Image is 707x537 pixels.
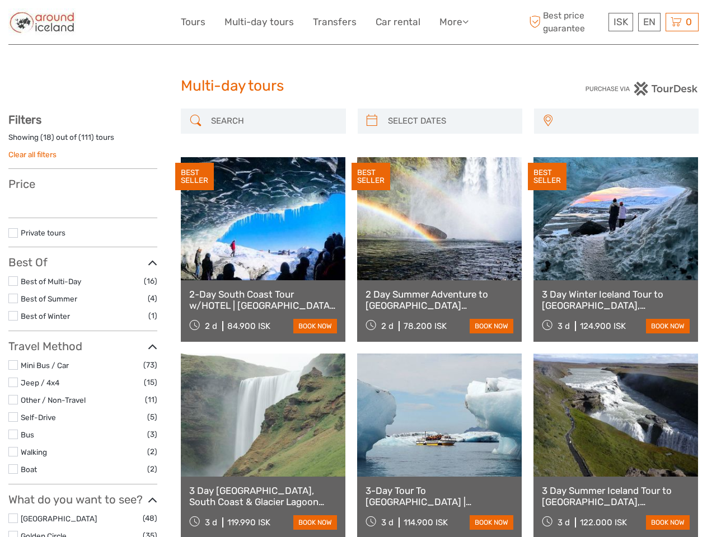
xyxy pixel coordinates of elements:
[542,289,690,312] a: 3 Day Winter Iceland Tour to [GEOGRAPHIC_DATA], [GEOGRAPHIC_DATA], [GEOGRAPHIC_DATA] and [GEOGRAP...
[381,321,394,331] span: 2 d
[366,485,513,508] a: 3-Day Tour To [GEOGRAPHIC_DATA] | [GEOGRAPHIC_DATA], [GEOGRAPHIC_DATA], [GEOGRAPHIC_DATA] & Glaci...
[404,321,447,331] div: 78.200 ISK
[147,463,157,475] span: (2)
[227,517,270,527] div: 119.990 ISK
[147,445,157,458] span: (2)
[143,359,157,371] span: (73)
[207,111,340,131] input: SEARCH
[439,14,469,30] a: More
[646,515,690,530] a: book now
[21,228,65,237] a: Private tours
[189,485,337,508] a: 3 Day [GEOGRAPHIC_DATA], South Coast & Glacier Lagoon Small-Group Tour
[558,517,570,527] span: 3 d
[21,312,70,321] a: Best of Winter
[148,292,157,305] span: (4)
[528,163,566,191] div: BEST SELLER
[8,150,57,159] a: Clear all filters
[175,163,214,191] div: BEST SELLER
[8,177,157,191] h3: Price
[43,132,51,143] label: 18
[181,77,526,95] h1: Multi-day tours
[293,319,337,333] a: book now
[8,113,41,126] strong: Filters
[205,517,217,527] span: 3 d
[21,395,86,404] a: Other / Non-Travel
[585,82,699,96] img: PurchaseViaTourDesk.png
[8,132,157,149] div: Showing ( ) out of ( ) tours
[352,163,390,191] div: BEST SELLER
[558,321,570,331] span: 3 d
[684,16,694,27] span: 0
[224,14,294,30] a: Multi-day tours
[542,485,690,508] a: 3 Day Summer Iceland Tour to [GEOGRAPHIC_DATA], [GEOGRAPHIC_DATA] with Glacier Lagoon & Glacier Hike
[8,340,157,353] h3: Travel Method
[21,277,81,286] a: Best of Multi-Day
[8,8,76,36] img: Around Iceland
[21,465,37,474] a: Boat
[21,447,47,456] a: Walking
[227,321,270,331] div: 84.900 ISK
[470,319,513,333] a: book now
[181,14,205,30] a: Tours
[21,413,56,422] a: Self-Drive
[470,515,513,530] a: book now
[144,376,157,389] span: (15)
[646,319,690,333] a: book now
[8,256,157,269] h3: Best Of
[205,321,217,331] span: 2 d
[376,14,420,30] a: Car rental
[293,515,337,530] a: book now
[144,275,157,288] span: (16)
[21,514,97,523] a: [GEOGRAPHIC_DATA]
[21,294,77,303] a: Best of Summer
[148,309,157,322] span: (1)
[580,517,627,527] div: 122.000 ISK
[21,378,59,387] a: Jeep / 4x4
[8,493,157,506] h3: What do you want to see?
[147,428,157,441] span: (3)
[313,14,357,30] a: Transfers
[145,393,157,406] span: (11)
[143,512,157,525] span: (48)
[366,289,513,312] a: 2 Day Summer Adventure to [GEOGRAPHIC_DATA] [GEOGRAPHIC_DATA], Glacier Hiking, [GEOGRAPHIC_DATA],...
[381,517,394,527] span: 3 d
[638,13,661,31] div: EN
[404,517,448,527] div: 114.900 ISK
[580,321,626,331] div: 124.900 ISK
[81,132,91,143] label: 111
[526,10,606,34] span: Best price guarantee
[383,111,517,131] input: SELECT DATES
[147,411,157,423] span: (5)
[21,361,69,370] a: Mini Bus / Car
[189,289,337,312] a: 2-Day South Coast Tour w/HOTEL | [GEOGRAPHIC_DATA], [GEOGRAPHIC_DATA], [GEOGRAPHIC_DATA] & Waterf...
[614,16,628,27] span: ISK
[21,430,34,439] a: Bus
